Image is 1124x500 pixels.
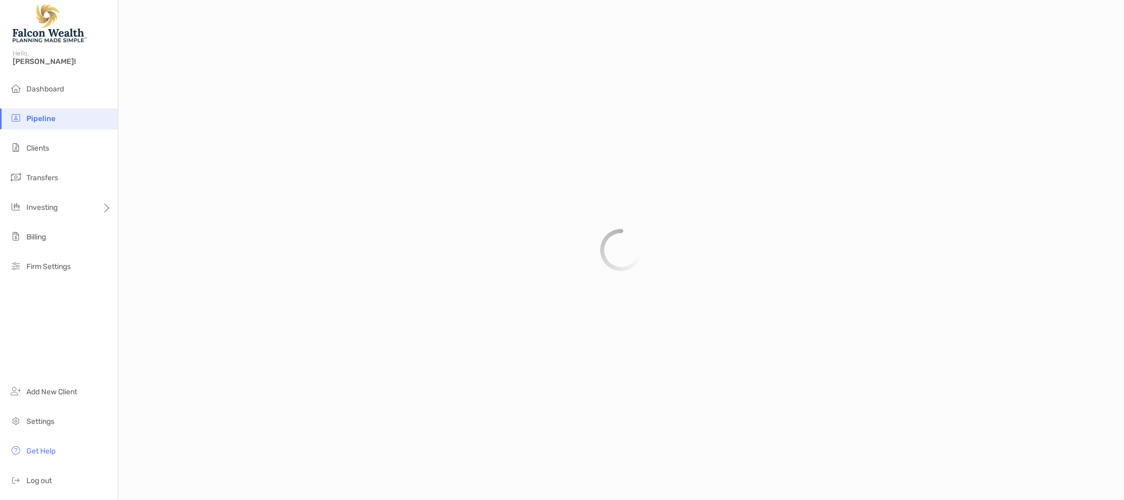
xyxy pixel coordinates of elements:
[26,203,58,212] span: Investing
[10,230,22,243] img: billing icon
[26,447,55,456] span: Get Help
[26,476,52,485] span: Log out
[10,444,22,457] img: get-help icon
[13,4,87,42] img: Falcon Wealth Planning Logo
[26,387,77,396] span: Add New Client
[10,171,22,183] img: transfers icon
[10,414,22,427] img: settings icon
[13,57,111,66] span: [PERSON_NAME]!
[26,85,64,94] span: Dashboard
[10,82,22,95] img: dashboard icon
[10,260,22,272] img: firm-settings icon
[10,112,22,124] img: pipeline icon
[26,173,58,182] span: Transfers
[10,474,22,486] img: logout icon
[26,114,55,123] span: Pipeline
[26,144,49,153] span: Clients
[26,262,71,271] span: Firm Settings
[10,200,22,213] img: investing icon
[26,233,46,242] span: Billing
[10,141,22,154] img: clients icon
[26,417,54,426] span: Settings
[10,385,22,397] img: add_new_client icon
